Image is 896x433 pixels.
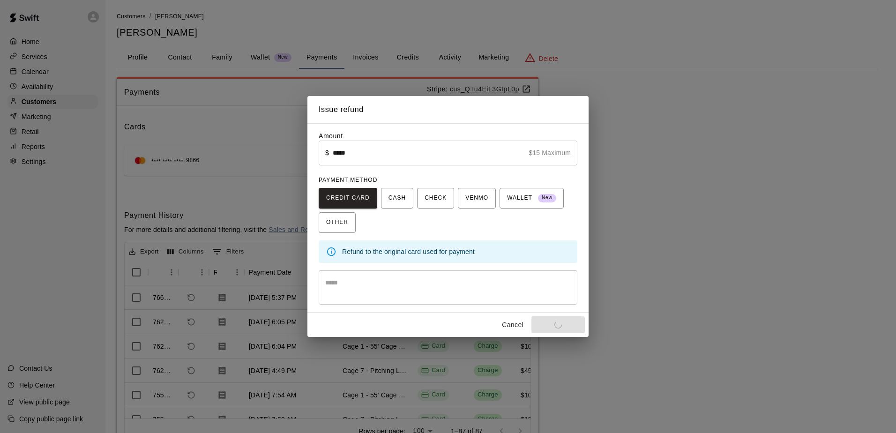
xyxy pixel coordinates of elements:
span: CASH [388,191,406,206]
button: CHECK [417,188,454,209]
span: CREDIT CARD [326,191,370,206]
button: OTHER [319,212,356,233]
div: Refund to the original card used for payment [342,243,570,260]
label: Amount [319,132,343,140]
p: $15 Maximum [529,148,571,157]
h2: Issue refund [307,96,589,123]
button: VENMO [458,188,496,209]
button: Cancel [498,316,528,334]
button: CREDIT CARD [319,188,377,209]
span: OTHER [326,215,348,230]
span: CHECK [425,191,447,206]
span: PAYMENT METHOD [319,177,377,183]
span: WALLET [507,191,556,206]
button: WALLET New [500,188,564,209]
button: CASH [381,188,413,209]
p: $ [325,148,329,157]
span: New [538,192,556,204]
span: VENMO [465,191,488,206]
